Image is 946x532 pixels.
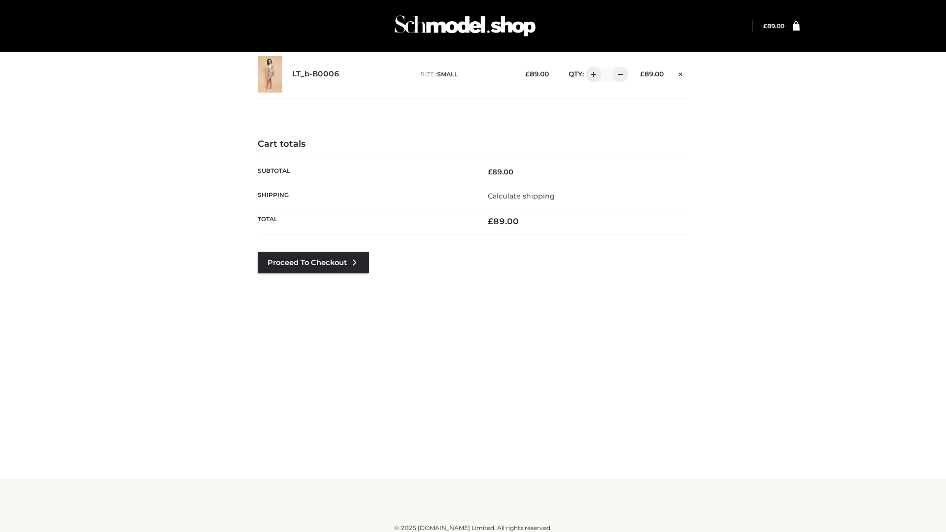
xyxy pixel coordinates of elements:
a: Proceed to Checkout [258,252,369,273]
span: SMALL [437,70,458,78]
span: £ [488,167,492,176]
th: Shipping [258,184,473,208]
a: LT_b-B0006 [292,69,339,79]
h4: Cart totals [258,139,688,150]
a: Remove this item [674,66,688,79]
div: QTY: [559,66,625,82]
th: Subtotal [258,160,473,184]
span: £ [488,216,493,226]
a: £89.00 [763,22,784,30]
bdi: 89.00 [525,70,549,78]
th: Total [258,208,473,234]
span: £ [640,70,644,78]
bdi: 89.00 [488,167,513,176]
span: £ [525,70,530,78]
bdi: 89.00 [763,22,784,30]
span: £ [763,22,767,30]
a: Calculate shipping [488,192,555,200]
p: size : [421,70,510,79]
img: Schmodel Admin 964 [391,6,539,45]
bdi: 89.00 [488,216,519,226]
bdi: 89.00 [640,70,664,78]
